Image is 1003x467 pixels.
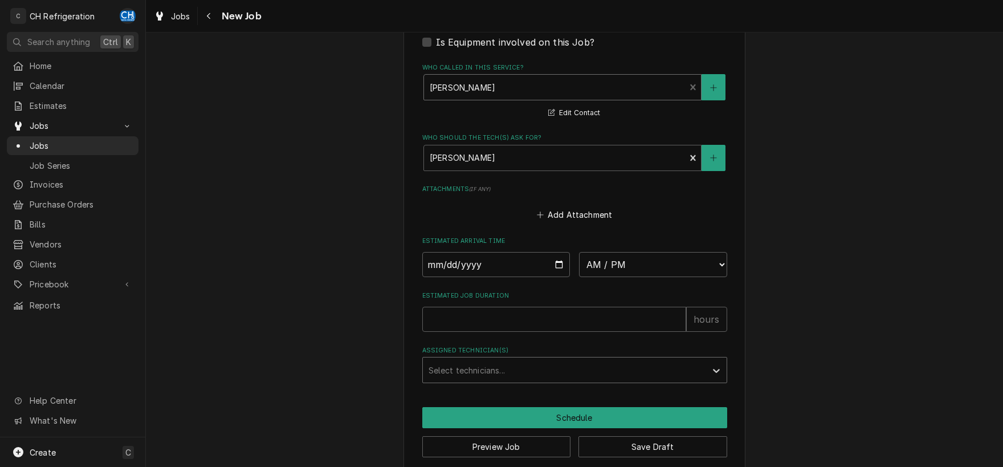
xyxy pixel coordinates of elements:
[7,296,138,315] a: Reports
[7,195,138,214] a: Purchase Orders
[30,140,133,152] span: Jobs
[7,32,138,52] button: Search anythingCtrlK
[422,237,727,246] label: Estimated Arrival Time
[422,185,727,194] label: Attachments
[30,10,95,22] div: CH Refrigeration
[120,8,136,24] div: CH
[422,407,727,428] div: Button Group Row
[422,133,727,170] div: Who should the tech(s) ask for?
[547,105,602,120] button: Edit Contact
[7,56,138,75] a: Home
[30,178,133,190] span: Invoices
[422,63,727,120] div: Who called in this service?
[30,415,132,427] span: What's New
[30,198,133,210] span: Purchase Orders
[30,448,56,457] span: Create
[200,7,218,25] button: Navigate back
[10,8,26,24] div: C
[126,36,131,48] span: K
[30,238,133,250] span: Vendors
[422,428,727,457] div: Button Group Row
[686,307,727,332] div: hours
[7,275,138,294] a: Go to Pricebook
[422,237,727,277] div: Estimated Arrival Time
[422,407,727,428] button: Schedule
[30,395,132,407] span: Help Center
[30,160,133,172] span: Job Series
[171,10,190,22] span: Jobs
[422,20,727,49] div: Equipment Expected
[149,7,195,26] a: Jobs
[7,175,138,194] a: Invoices
[7,215,138,234] a: Bills
[702,74,725,100] button: Create New Contact
[422,133,727,143] label: Who should the tech(s) ask for?
[422,346,727,355] label: Assigned Technician(s)
[7,255,138,274] a: Clients
[7,391,138,410] a: Go to Help Center
[30,218,133,230] span: Bills
[422,291,727,300] label: Estimated Job Duration
[218,9,262,24] span: New Job
[7,116,138,135] a: Go to Jobs
[7,235,138,254] a: Vendors
[30,120,116,132] span: Jobs
[422,185,727,222] div: Attachments
[30,100,133,112] span: Estimates
[30,299,133,311] span: Reports
[469,186,491,192] span: ( if any )
[702,145,725,171] button: Create New Contact
[7,76,138,95] a: Calendar
[710,84,717,92] svg: Create New Contact
[103,36,118,48] span: Ctrl
[422,63,727,72] label: Who called in this service?
[30,80,133,92] span: Calendar
[579,252,727,277] select: Time Select
[7,156,138,175] a: Job Series
[120,8,136,24] div: Chris Hiraga's Avatar
[7,411,138,430] a: Go to What's New
[436,35,594,49] label: Is Equipment involved on this Job?
[422,407,727,457] div: Button Group
[30,258,133,270] span: Clients
[7,136,138,155] a: Jobs
[27,36,90,48] span: Search anything
[422,346,727,383] div: Assigned Technician(s)
[578,436,727,457] button: Save Draft
[7,96,138,115] a: Estimates
[535,206,614,222] button: Add Attachment
[30,60,133,72] span: Home
[125,446,131,458] span: C
[422,436,571,457] button: Preview Job
[422,252,570,277] input: Date
[422,291,727,332] div: Estimated Job Duration
[710,154,717,162] svg: Create New Contact
[30,278,116,290] span: Pricebook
